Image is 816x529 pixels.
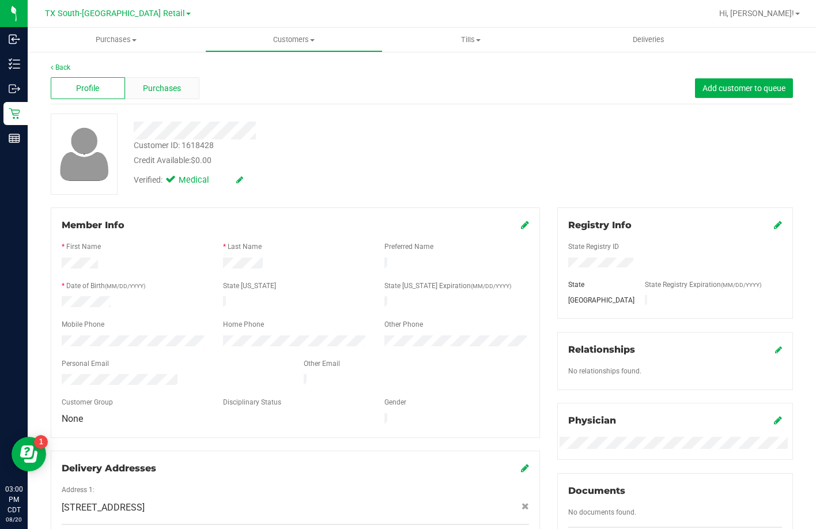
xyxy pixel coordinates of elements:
[384,397,406,407] label: Gender
[45,9,185,18] span: TX South-[GEOGRAPHIC_DATA] Retail
[560,279,637,290] div: State
[9,133,20,144] inline-svg: Reports
[9,108,20,119] inline-svg: Retail
[28,28,205,52] a: Purchases
[206,35,382,45] span: Customers
[51,63,70,71] a: Back
[384,241,433,252] label: Preferred Name
[560,295,637,305] div: [GEOGRAPHIC_DATA]
[62,358,109,369] label: Personal Email
[223,319,264,330] label: Home Phone
[62,463,156,474] span: Delivery Addresses
[76,82,99,95] span: Profile
[62,319,104,330] label: Mobile Phone
[62,413,83,424] span: None
[645,279,761,290] label: State Registry Expiration
[9,58,20,70] inline-svg: Inventory
[205,28,383,52] a: Customers
[223,397,281,407] label: Disciplinary Status
[568,508,636,516] span: No documents found.
[617,35,680,45] span: Deliveries
[105,283,145,289] span: (MM/DD/YYYY)
[62,220,124,231] span: Member Info
[695,78,793,98] button: Add customer to queue
[471,283,511,289] span: (MM/DD/YYYY)
[568,485,625,496] span: Documents
[5,484,22,515] p: 03:00 PM CDT
[5,515,22,524] p: 08/20
[134,139,214,152] div: Customer ID: 1618428
[568,415,616,426] span: Physician
[223,281,276,291] label: State [US_STATE]
[383,35,560,45] span: Tills
[721,282,761,288] span: (MM/DD/YYYY)
[568,220,632,231] span: Registry Info
[28,35,205,45] span: Purchases
[568,344,635,355] span: Relationships
[34,435,48,449] iframe: Resource center unread badge
[143,82,181,95] span: Purchases
[568,241,619,252] label: State Registry ID
[66,241,101,252] label: First Name
[9,33,20,45] inline-svg: Inbound
[384,319,423,330] label: Other Phone
[702,84,785,93] span: Add customer to queue
[134,154,496,167] div: Credit Available:
[719,9,794,18] span: Hi, [PERSON_NAME]!
[62,501,145,515] span: [STREET_ADDRESS]
[383,28,560,52] a: Tills
[191,156,211,165] span: $0.00
[62,397,113,407] label: Customer Group
[9,83,20,95] inline-svg: Outbound
[560,28,737,52] a: Deliveries
[179,174,225,187] span: Medical
[384,281,511,291] label: State [US_STATE] Expiration
[66,281,145,291] label: Date of Birth
[228,241,262,252] label: Last Name
[62,485,95,495] label: Address 1:
[304,358,340,369] label: Other Email
[12,437,46,471] iframe: Resource center
[568,366,641,376] label: No relationships found.
[54,124,115,184] img: user-icon.png
[134,174,243,187] div: Verified:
